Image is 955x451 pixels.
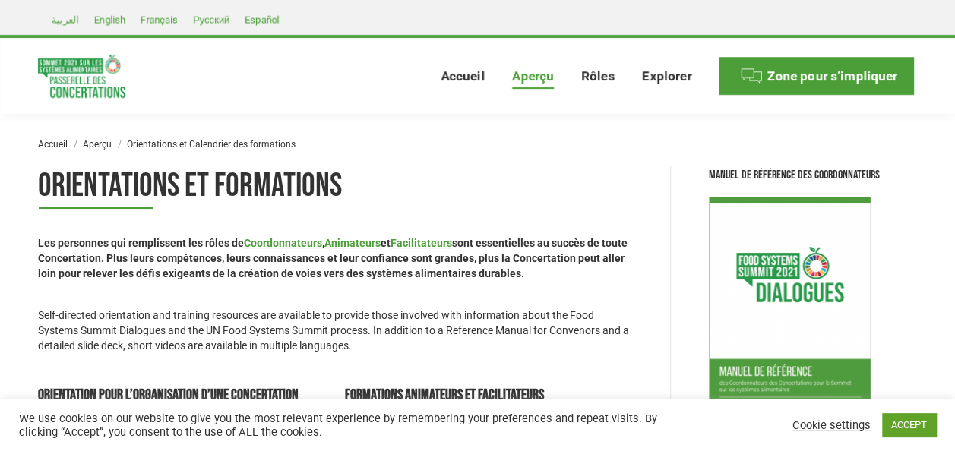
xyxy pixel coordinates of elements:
[193,14,229,25] span: Русский
[345,386,544,404] strong: Formations Animateurs et Facilitateurs
[642,68,691,84] span: Explorer
[38,166,632,209] h1: Orientations et Formations
[38,237,628,279] strong: Les personnes qui remplissent les rôles de , et sont essentielles au succès de toute Concertation...
[19,412,661,439] div: We use cookies on our website to give you the most relevant experience by remembering your prefer...
[244,237,322,249] a: Coordonnateurs
[324,237,381,249] a: Animateurs
[83,139,112,150] a: Aperçu
[245,14,279,25] span: Español
[512,68,554,84] span: Aperçu
[391,237,452,249] a: Facilitateurs
[127,139,296,150] span: Orientations et Calendrier des formations
[38,139,68,150] a: Accueil
[709,166,917,185] div: Manuel de référence des Coordonnateurs
[237,10,286,28] a: Español
[38,307,632,353] p: Self-directed orientation and training resources are available to provide those involved with inf...
[882,413,936,437] a: ACCEPT
[709,197,871,424] img: FR - Manuel de référence des Coordonnateurs
[581,68,615,84] span: Rôles
[185,10,237,28] a: Русский
[94,14,125,25] span: English
[141,14,178,25] span: Français
[38,386,299,404] strong: Orientation pour l’organisation d’une Concertation
[52,14,79,25] span: العربية
[38,55,125,98] img: Food Systems Summit Dialogues
[740,65,763,87] img: Menu icon
[44,10,87,28] a: العربية
[441,68,485,84] span: Accueil
[87,10,133,28] a: English
[767,68,897,84] span: Zone pour s’impliquer
[133,10,185,28] a: Français
[792,418,871,432] a: Cookie settings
